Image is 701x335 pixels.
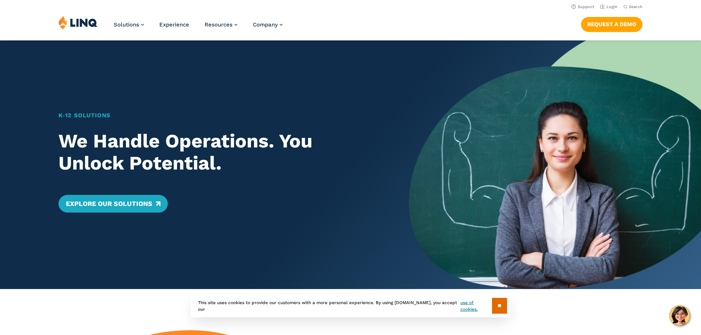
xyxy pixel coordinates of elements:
[114,21,144,28] a: Solutions
[114,21,139,28] span: Solutions
[571,4,594,9] a: Support
[205,21,233,28] span: Resources
[59,111,380,120] h1: K‑12 Solutions
[205,21,237,28] a: Resources
[409,40,701,289] img: Home Banner
[114,15,283,40] nav: Primary Navigation
[59,130,380,174] h2: We Handle Operations. You Unlock Potential.
[59,15,98,29] img: LINQ | K‑12 Software
[600,4,617,9] a: Login
[581,17,642,32] a: Request a Demo
[191,294,511,317] div: This site uses cookies to provide our customers with a more personal experience. By using [DOMAIN...
[629,4,642,9] span: Search
[669,305,690,326] button: Hello, have a question? Let’s chat.
[460,299,492,313] a: use of cookies.
[623,4,642,10] button: Open Search Bar
[253,21,278,28] span: Company
[253,21,283,28] a: Company
[59,195,168,213] a: Explore Our Solutions
[581,15,642,32] nav: Button Navigation
[159,21,189,28] a: Experience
